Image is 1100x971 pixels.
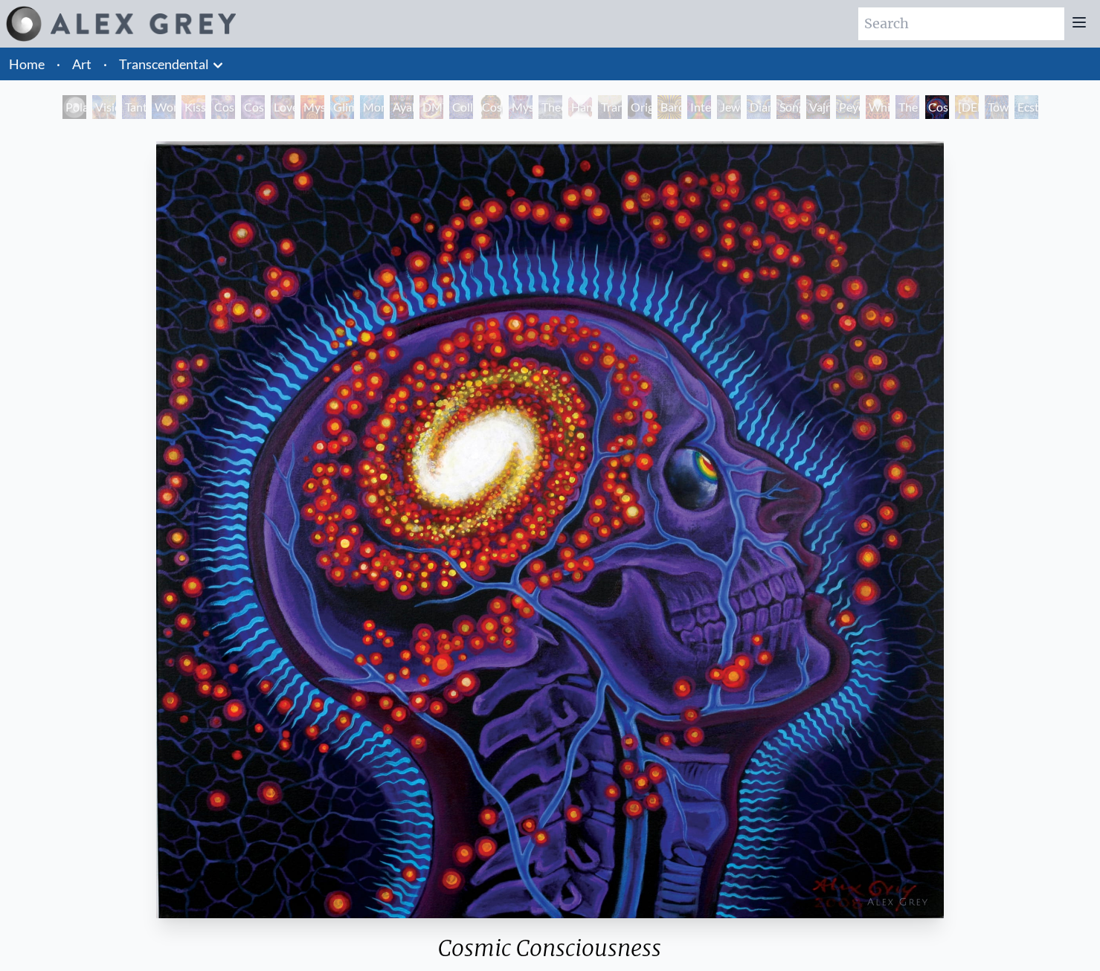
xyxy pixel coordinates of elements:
div: Ayahuasca Visitation [390,95,414,119]
a: Home [9,56,45,72]
li: · [97,48,113,80]
div: Jewel Being [717,95,741,119]
div: [DEMOGRAPHIC_DATA] [955,95,979,119]
div: Song of Vajra Being [776,95,800,119]
div: Bardo Being [657,95,681,119]
div: Monochord [360,95,384,119]
div: Visionary Origin of Language [92,95,116,119]
div: Cosmic [DEMOGRAPHIC_DATA] [479,95,503,119]
div: Love is a Cosmic Force [271,95,295,119]
div: Transfiguration [598,95,622,119]
div: Mystic Eye [509,95,533,119]
div: Kiss of the [MEDICAL_DATA] [181,95,205,119]
div: Toward the One [985,95,1009,119]
div: Cosmic Artist [241,95,265,119]
div: Theologue [538,95,562,119]
a: Art [72,54,91,74]
div: The Great Turn [895,95,919,119]
div: Cosmic Consciousness [925,95,949,119]
a: Transcendental [119,54,209,74]
div: Hands that See [568,95,592,119]
li: · [51,48,66,80]
img: Cosmic-Consciousness-Alex-Grey-2008-watermarked.jpg [156,141,944,918]
input: Search [858,7,1064,40]
div: Mysteriosa 2 [300,95,324,119]
div: Original Face [628,95,652,119]
div: Tantra [122,95,146,119]
div: Wonder [152,95,176,119]
div: DMT - The Spirit Molecule [419,95,443,119]
div: Polar Unity Spiral [62,95,86,119]
div: Ecstasy [1014,95,1038,119]
div: Cosmic Creativity [211,95,235,119]
div: Interbeing [687,95,711,119]
div: Peyote Being [836,95,860,119]
div: Glimpsing the Empyrean [330,95,354,119]
div: Collective Vision [449,95,473,119]
div: Diamond Being [747,95,771,119]
div: Vajra Being [806,95,830,119]
div: White Light [866,95,890,119]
